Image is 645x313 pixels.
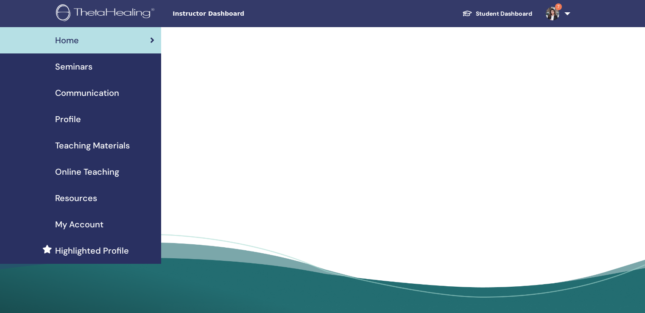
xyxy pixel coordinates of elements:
img: graduation-cap-white.svg [462,10,472,17]
span: Home [55,34,79,47]
span: 7 [555,3,562,10]
span: Online Teaching [55,165,119,178]
span: My Account [55,218,103,231]
span: Resources [55,192,97,204]
a: Student Dashboard [455,6,539,22]
span: Highlighted Profile [55,244,129,257]
span: Profile [55,113,81,126]
img: default.jpg [546,7,559,20]
img: logo.png [56,4,157,23]
span: Communication [55,87,119,99]
span: Teaching Materials [55,139,130,152]
span: Seminars [55,60,92,73]
span: Instructor Dashboard [173,9,300,18]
